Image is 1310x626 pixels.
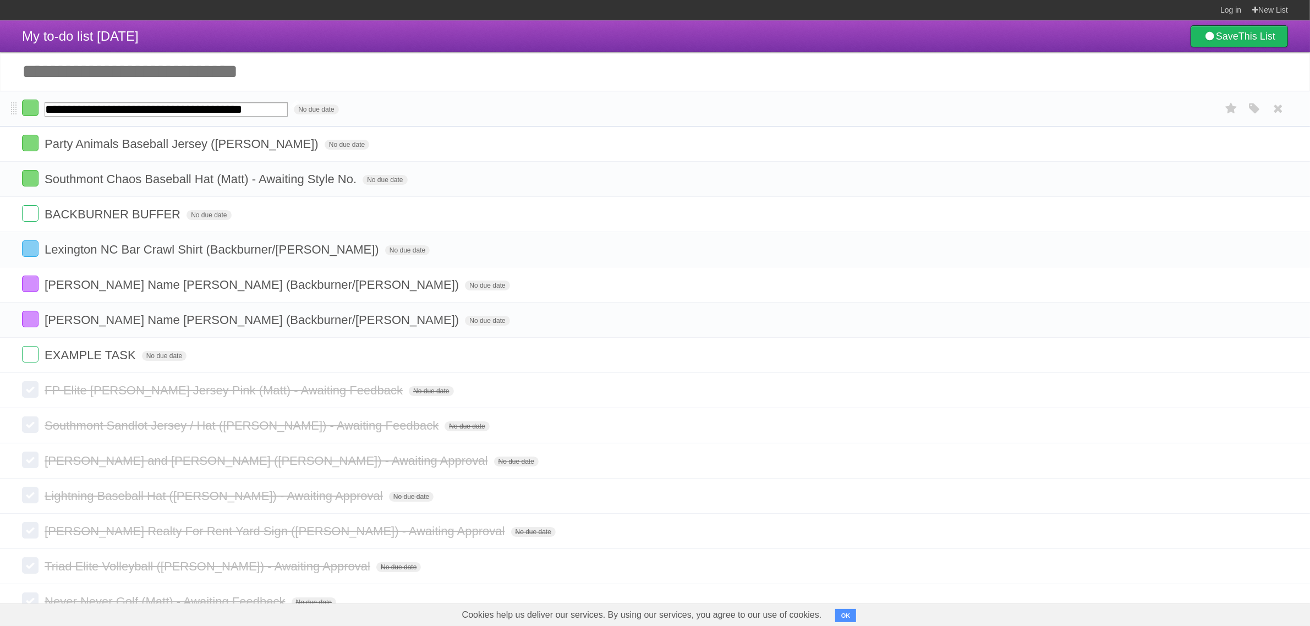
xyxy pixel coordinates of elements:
[22,381,39,398] label: Done
[1191,25,1288,47] a: SaveThis List
[363,175,407,185] span: No due date
[45,454,490,468] span: [PERSON_NAME] and [PERSON_NAME] ([PERSON_NAME]) - Awaiting Approval
[22,170,39,186] label: Done
[45,559,373,573] span: Triad Elite Volleyball ([PERSON_NAME]) - Awaiting Approval
[22,29,139,43] span: My to-do list [DATE]
[325,140,369,150] span: No due date
[45,207,183,221] span: BACKBURNER BUFFER
[22,592,39,609] label: Done
[22,522,39,539] label: Done
[45,348,138,362] span: EXAMPLE TASK
[22,205,39,222] label: Done
[1221,100,1242,118] label: Star task
[389,492,434,502] span: No due date
[294,105,338,114] span: No due date
[376,562,421,572] span: No due date
[835,609,857,622] button: OK
[22,452,39,468] label: Done
[45,489,386,503] span: Lightning Baseball Hat ([PERSON_NAME]) - Awaiting Approval
[22,346,39,363] label: Done
[45,524,507,538] span: [PERSON_NAME] Realty For Rent Yard Sign ([PERSON_NAME]) - Awaiting Approval
[465,281,509,290] span: No due date
[142,351,187,361] span: No due date
[45,383,405,397] span: FP Elite [PERSON_NAME] Jersey Pink (Matt) - Awaiting Feedback
[45,278,462,292] span: [PERSON_NAME] Name [PERSON_NAME] (Backburner/[PERSON_NAME])
[22,276,39,292] label: Done
[45,137,321,151] span: Party Animals Baseball Jersey ([PERSON_NAME])
[494,457,539,466] span: No due date
[22,100,39,116] label: Done
[292,597,336,607] span: No due date
[385,245,430,255] span: No due date
[1238,31,1275,42] b: This List
[22,416,39,433] label: Done
[22,311,39,327] label: Done
[22,487,39,503] label: Done
[45,595,288,608] span: Never Never Golf (Matt) - Awaiting Feedback
[445,421,489,431] span: No due date
[451,604,833,626] span: Cookies help us deliver our services. By using our services, you agree to our use of cookies.
[409,386,453,396] span: No due date
[45,419,441,432] span: Southmont Sandlot Jersey / Hat ([PERSON_NAME]) - Awaiting Feedback
[511,527,556,537] span: No due date
[45,313,462,327] span: [PERSON_NAME] Name [PERSON_NAME] (Backburner/[PERSON_NAME])
[45,172,359,186] span: Southmont Chaos Baseball Hat (Matt) - Awaiting Style No.
[45,243,382,256] span: Lexington NC Bar Crawl Shirt (Backburner/[PERSON_NAME])
[22,557,39,574] label: Done
[22,135,39,151] label: Done
[465,316,509,326] span: No due date
[187,210,231,220] span: No due date
[22,240,39,257] label: Done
